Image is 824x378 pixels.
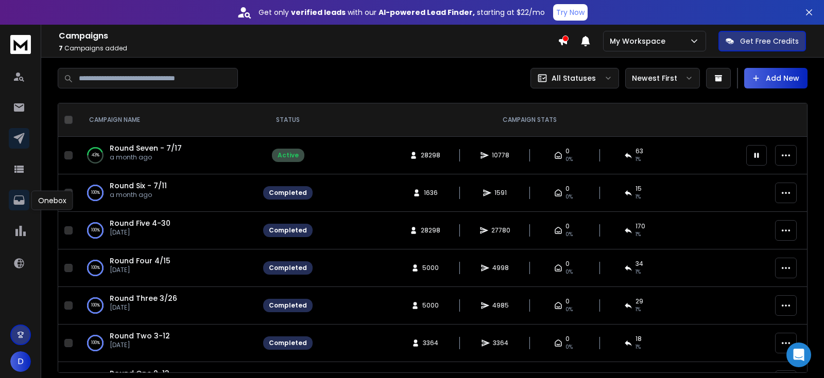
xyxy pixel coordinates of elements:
span: 29 [636,297,643,305]
p: Try Now [556,7,585,17]
div: Completed [269,264,307,272]
p: Get Free Credits [740,36,799,46]
a: Round Six - 7/11 [110,181,167,191]
span: 0 [565,335,570,343]
p: 43 % [92,150,99,160]
p: [DATE] [110,228,170,237]
span: 170 [636,222,645,230]
span: 7 [59,44,63,52]
img: logo [10,35,31,54]
span: 1 % [636,268,641,276]
td: 43%Round Seven - 7/17a month ago [77,137,257,174]
a: Round Seven - 7/17 [110,143,182,153]
span: 3364 [493,339,508,347]
span: 1591 [494,189,507,197]
span: 63 [636,147,643,155]
button: D [10,351,31,372]
p: a month ago [110,191,167,199]
span: 34 [636,260,643,268]
span: 0% [565,268,573,276]
button: Add New [744,68,808,88]
p: Get only with our starting at $22/mo [259,7,545,17]
p: [DATE] [110,341,170,349]
span: 0% [565,230,573,239]
span: 1 % [636,343,641,351]
span: 28298 [421,226,440,235]
td: 100%Round Three 3/26[DATE] [77,287,257,325]
span: 18 [636,335,642,343]
span: 1 % [636,230,641,239]
p: a month ago [110,153,182,161]
span: 10778 [492,151,509,159]
span: 27780 [491,226,510,235]
button: Try Now [553,4,588,21]
span: 0% [565,193,573,201]
strong: AI-powered Lead Finder, [379,7,475,17]
a: Round Five 4-30 [110,218,170,228]
th: STATUS [257,103,319,137]
th: CAMPAIGN STATS [319,103,740,137]
span: 3364 [423,339,438,347]
span: 0 [565,297,570,305]
p: 100 % [91,225,100,236]
span: 5000 [422,264,439,272]
div: Completed [269,339,307,347]
span: 0 [565,222,570,230]
span: 1636 [424,189,438,197]
span: 0% [565,305,573,314]
div: Completed [269,189,307,197]
p: Campaigns added [59,44,558,52]
div: Active [278,151,299,159]
button: Newest First [625,68,700,88]
div: Open Intercom Messenger [786,343,811,367]
p: [DATE] [110,303,177,312]
h1: Campaigns [59,30,558,42]
div: Completed [269,226,307,235]
td: 100%Round Five 4-30[DATE] [77,212,257,249]
span: 4985 [492,301,509,310]
strong: verified leads [291,7,346,17]
a: Round Three 3/26 [110,293,177,303]
p: My Workspace [610,36,669,46]
a: Round Four 4/15 [110,256,170,266]
th: CAMPAIGN NAME [77,103,257,137]
span: 15 [636,185,642,193]
span: 1 % [636,155,641,164]
p: All Statuses [552,73,596,83]
span: 4998 [492,264,509,272]
p: 100 % [91,188,100,198]
p: [DATE] [110,266,170,274]
td: 100%Round Four 4/15[DATE] [77,249,257,287]
span: 5000 [422,301,439,310]
span: 0% [565,343,573,351]
span: 0 [565,185,570,193]
span: 1 % [636,193,641,201]
span: 0 [565,147,570,155]
p: 100 % [91,338,100,348]
span: 1 % [636,305,641,314]
a: Round Two 3-12 [110,331,170,341]
td: 100%Round Six - 7/11a month ago [77,174,257,212]
button: Get Free Credits [718,31,806,51]
span: 0% [565,155,573,164]
p: 100 % [91,300,100,311]
td: 100%Round Two 3-12[DATE] [77,325,257,362]
div: Onebox [31,191,73,210]
p: 100 % [91,263,100,273]
span: 28298 [421,151,440,159]
div: Completed [269,301,307,310]
span: 0 [565,260,570,268]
